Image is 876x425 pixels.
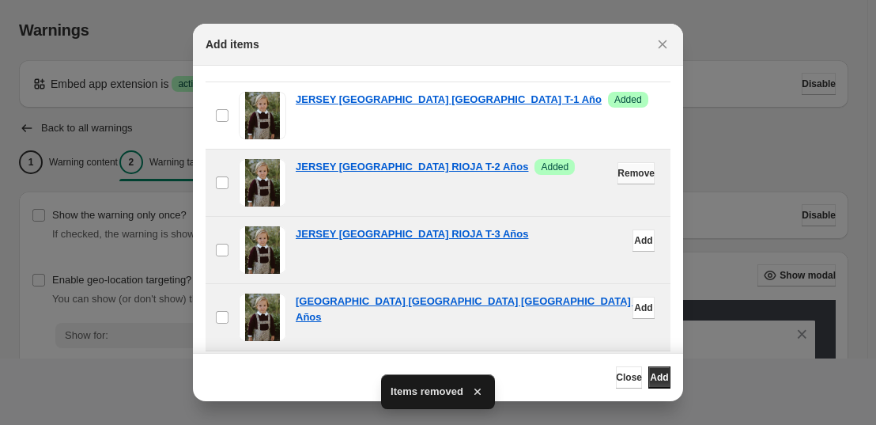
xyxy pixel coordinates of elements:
button: Remove [617,162,655,184]
span: Add [634,302,652,314]
span: Items removed [391,384,463,400]
span: Add [634,234,652,247]
a: [GEOGRAPHIC_DATA] [GEOGRAPHIC_DATA] [GEOGRAPHIC_DATA] T-4 Años [296,294,661,325]
span: Added [614,93,642,106]
button: Close [616,366,642,389]
button: Add [632,297,655,319]
span: Add [650,371,668,384]
a: JERSEY [GEOGRAPHIC_DATA] RIOJA T-3 Años [296,226,528,242]
button: Add [632,230,655,252]
button: Close [651,33,674,55]
a: JERSEY [GEOGRAPHIC_DATA] RIOJA T-2 Años [296,159,528,175]
a: JERSEY [GEOGRAPHIC_DATA] [GEOGRAPHIC_DATA] T-1 Año [296,92,602,108]
button: Add [648,366,670,389]
span: Remove [617,167,655,180]
span: Close [616,371,642,384]
span: Added [541,161,568,173]
h2: Add items [206,36,259,52]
